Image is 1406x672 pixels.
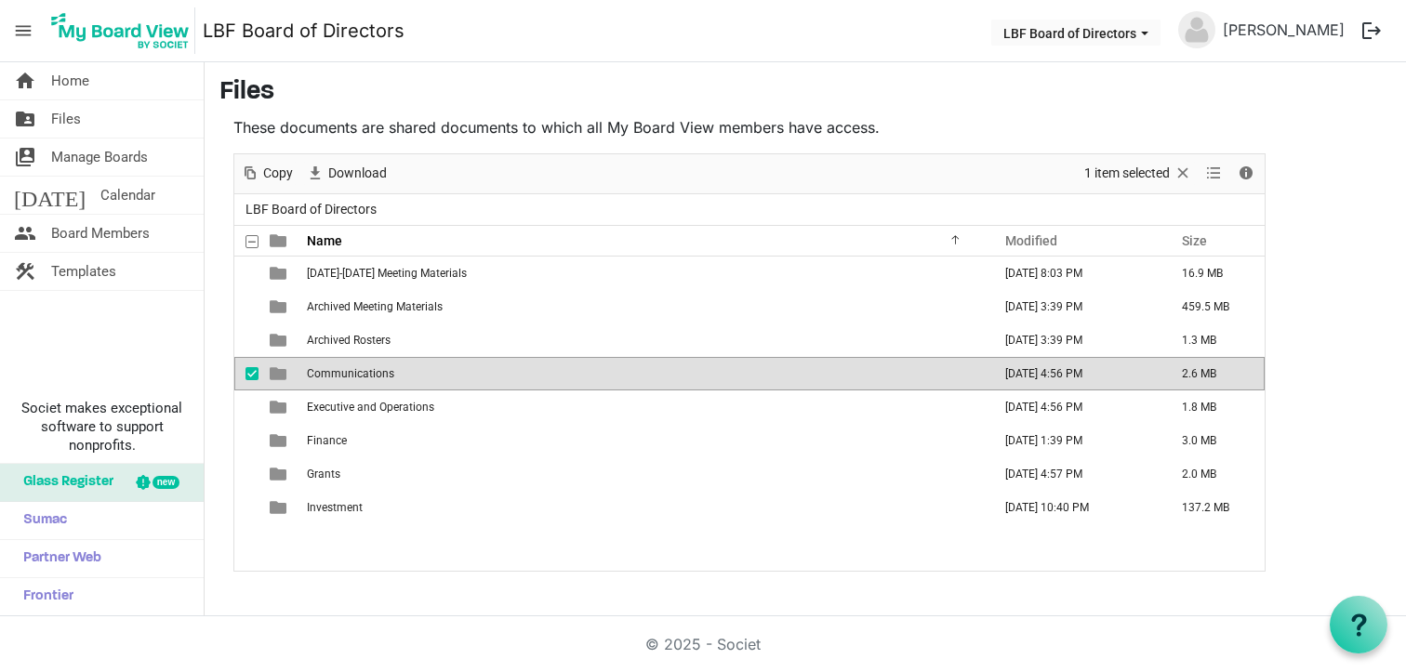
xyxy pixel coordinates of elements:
[46,7,203,54] a: My Board View Logo
[303,162,391,185] button: Download
[307,267,467,280] span: [DATE]-[DATE] Meeting Materials
[234,390,259,424] td: checkbox
[986,424,1162,457] td: October 01, 2025 1:39 PM column header Modified
[234,323,259,357] td: checkbox
[1078,154,1199,193] div: Clear selection
[14,540,101,577] span: Partner Web
[14,502,67,539] span: Sumac
[14,253,36,290] span: construction
[14,138,36,176] span: switch_account
[1182,233,1207,248] span: Size
[1162,390,1265,424] td: 1.8 MB is template cell column header Size
[1081,162,1196,185] button: Selection
[307,334,391,347] span: Archived Rosters
[991,20,1161,46] button: LBF Board of Directors dropdownbutton
[1162,357,1265,390] td: 2.6 MB is template cell column header Size
[259,457,301,491] td: is template cell column header type
[1162,257,1265,290] td: 16.9 MB is template cell column header Size
[1082,162,1172,185] span: 1 item selected
[259,257,301,290] td: is template cell column header type
[301,257,986,290] td: 2025-2026 Meeting Materials is template cell column header Name
[986,290,1162,323] td: July 25, 2025 3:39 PM column header Modified
[301,323,986,357] td: Archived Rosters is template cell column header Name
[51,215,150,252] span: Board Members
[153,476,179,489] div: new
[259,390,301,424] td: is template cell column header type
[1005,233,1057,248] span: Modified
[51,62,89,99] span: Home
[645,635,761,653] a: © 2025 - Societ
[307,468,340,481] span: Grants
[234,491,259,524] td: checkbox
[238,162,297,185] button: Copy
[1162,290,1265,323] td: 459.5 MB is template cell column header Size
[14,62,36,99] span: home
[1162,424,1265,457] td: 3.0 MB is template cell column header Size
[986,323,1162,357] td: July 25, 2025 3:39 PM column header Modified
[301,457,986,491] td: Grants is template cell column header Name
[1202,162,1225,185] button: View dropdownbutton
[307,367,394,380] span: Communications
[301,290,986,323] td: Archived Meeting Materials is template cell column header Name
[1162,491,1265,524] td: 137.2 MB is template cell column header Size
[259,290,301,323] td: is template cell column header type
[6,13,41,48] span: menu
[219,77,1391,109] h3: Files
[1352,11,1391,50] button: logout
[234,154,299,193] div: Copy
[234,290,259,323] td: checkbox
[259,357,301,390] td: is template cell column header type
[14,578,73,615] span: Frontier
[986,357,1162,390] td: July 24, 2024 4:56 PM column header Modified
[299,154,393,193] div: Download
[301,357,986,390] td: Communications is template cell column header Name
[307,434,347,447] span: Finance
[1178,11,1215,48] img: no-profile-picture.svg
[1215,11,1352,48] a: [PERSON_NAME]
[261,162,295,185] span: Copy
[234,357,259,390] td: checkbox
[234,424,259,457] td: checkbox
[100,177,155,214] span: Calendar
[242,198,380,221] span: LBF Board of Directors
[14,464,113,501] span: Glass Register
[307,233,342,248] span: Name
[301,491,986,524] td: Investment is template cell column header Name
[307,300,443,313] span: Archived Meeting Materials
[1199,154,1230,193] div: View
[326,162,389,185] span: Download
[14,215,36,252] span: people
[51,253,116,290] span: Templates
[307,501,363,514] span: Investment
[1162,457,1265,491] td: 2.0 MB is template cell column header Size
[986,457,1162,491] td: July 24, 2024 4:57 PM column header Modified
[233,116,1266,138] p: These documents are shared documents to which all My Board View members have access.
[259,323,301,357] td: is template cell column header type
[14,100,36,138] span: folder_shared
[1230,154,1262,193] div: Details
[1162,323,1265,357] td: 1.3 MB is template cell column header Size
[234,257,259,290] td: checkbox
[46,7,195,54] img: My Board View Logo
[1234,162,1259,185] button: Details
[51,138,148,176] span: Manage Boards
[14,177,86,214] span: [DATE]
[259,424,301,457] td: is template cell column header type
[986,491,1162,524] td: September 30, 2025 10:40 PM column header Modified
[307,401,434,414] span: Executive and Operations
[986,390,1162,424] td: July 24, 2024 4:56 PM column header Modified
[301,424,986,457] td: Finance is template cell column header Name
[51,100,81,138] span: Files
[203,12,405,49] a: LBF Board of Directors
[234,457,259,491] td: checkbox
[259,491,301,524] td: is template cell column header type
[301,390,986,424] td: Executive and Operations is template cell column header Name
[986,257,1162,290] td: October 07, 2025 8:03 PM column header Modified
[8,399,195,455] span: Societ makes exceptional software to support nonprofits.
